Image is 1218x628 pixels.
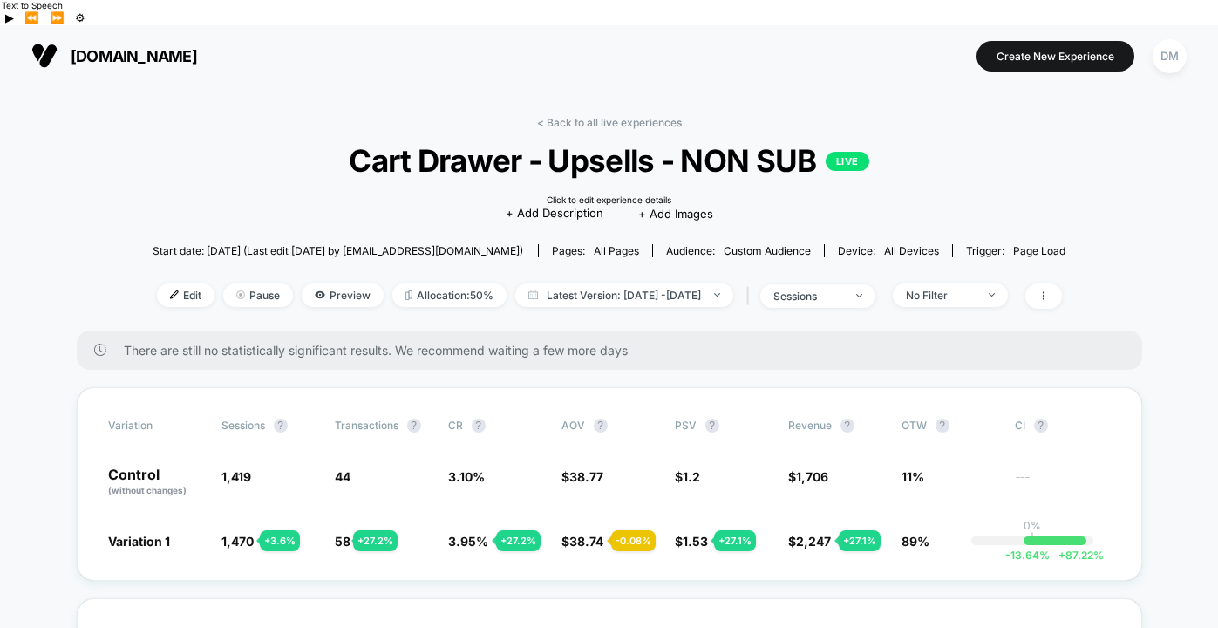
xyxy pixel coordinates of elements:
span: OTW [902,419,997,433]
span: Variation 1 [108,534,170,549]
span: [DOMAIN_NAME] [71,47,197,65]
span: Allocation: 50% [392,283,507,307]
span: 1,419 [221,469,251,484]
span: 3.10 % [448,469,485,484]
span: 87.22 % [1050,549,1104,562]
span: Preview [302,283,384,307]
div: Click to edit experience details [547,195,671,205]
button: Forward [44,10,70,25]
span: $ [788,534,831,549]
div: + 3.6 % [260,530,300,551]
span: $ [561,469,603,484]
img: edit [170,290,179,299]
div: + 27.1 % [714,530,756,551]
span: Transactions [335,419,398,432]
span: Start date: [DATE] (Last edit [DATE] by [EMAIL_ADDRESS][DOMAIN_NAME]) [153,244,523,257]
button: ? [1034,419,1048,433]
div: + 27.1 % [839,530,881,551]
button: ? [840,419,854,433]
div: Pages: [552,244,639,257]
span: + [1058,549,1065,562]
div: Audience: [666,244,811,257]
span: There are still no statistically significant results. We recommend waiting a few more days [124,343,1107,358]
div: + 27.2 % [496,530,541,551]
span: 1,470 [221,534,254,549]
span: 89% [902,534,929,549]
span: | [742,283,760,309]
p: LIVE [826,152,869,171]
span: + Add Description [506,205,603,222]
span: 1.53 [683,534,708,549]
span: $ [675,534,708,549]
span: Page Load [1013,244,1065,257]
span: 2,247 [796,534,831,549]
span: 38.77 [569,469,603,484]
div: Trigger: [966,244,1065,257]
button: [DOMAIN_NAME] [26,42,202,70]
button: Previous [19,10,44,25]
img: Visually logo [31,43,58,69]
span: $ [788,469,828,484]
img: calendar [528,290,538,299]
div: DM [1153,39,1187,73]
span: AOV [561,419,585,432]
button: ? [407,419,421,433]
span: Cart Drawer - Upsells - NON SUB [198,142,1020,179]
p: 0% [1024,519,1041,532]
span: Latest Version: [DATE] - [DATE] [515,283,733,307]
span: 38.74 [569,534,603,549]
div: + 27.2 % [353,530,398,551]
button: ? [705,419,719,433]
img: end [989,293,995,297]
button: DM [1147,38,1192,74]
button: ? [936,419,949,433]
span: -13.64 % [1005,549,1050,562]
img: end [856,294,862,297]
span: PSV [675,419,697,432]
div: No Filter [906,289,976,302]
span: Device: [824,244,952,257]
button: ? [274,419,288,433]
img: rebalance [405,290,412,300]
span: all devices [884,244,939,257]
img: end [714,293,720,297]
span: CI [1015,419,1111,433]
button: ? [472,419,486,433]
div: sessions [773,290,843,303]
span: + Add Images [638,207,713,221]
div: - 0.08 % [611,530,656,551]
p: Control [108,468,204,497]
span: 1,706 [796,469,828,484]
span: 3.95 % [448,534,488,549]
span: --- [1015,472,1111,497]
span: Sessions [221,419,265,432]
span: (without changes) [108,485,187,495]
span: Revenue [788,419,832,432]
a: < Back to all live experiences [537,116,682,129]
span: 58 [335,534,350,549]
span: Edit [157,283,214,307]
span: Pause [223,283,293,307]
span: all pages [594,244,639,257]
button: Settings [70,10,91,25]
span: Variation [108,419,204,433]
span: 11% [902,469,924,484]
button: Create New Experience [976,41,1134,72]
span: 44 [335,469,350,484]
span: $ [675,469,700,484]
button: ? [594,419,608,433]
span: Custom Audience [724,244,811,257]
span: CR [448,419,463,432]
p: | [1031,532,1034,545]
img: end [236,290,245,299]
span: $ [561,534,603,549]
span: 1.2 [683,469,700,484]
